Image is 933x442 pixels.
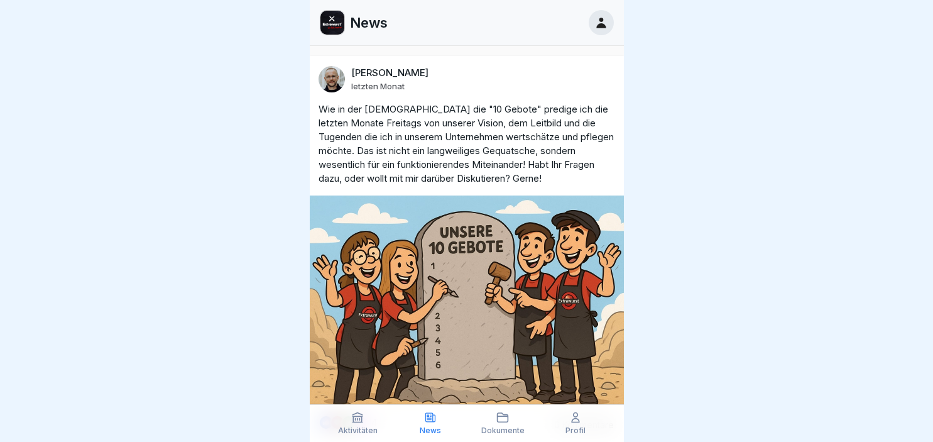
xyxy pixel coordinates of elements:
[338,426,378,435] p: Aktivitäten
[350,14,388,31] p: News
[351,67,428,79] p: [PERSON_NAME]
[351,81,405,91] p: letzten Monat
[310,196,624,405] img: Post Image
[481,426,525,435] p: Dokumente
[420,426,441,435] p: News
[320,11,344,35] img: gjmq4gn0gq16rusbtbfa9wpn.png
[319,102,615,185] p: Wie in der [DEMOGRAPHIC_DATA] die "10 Gebote" predige ich die letzten Monate Freitags von unserer...
[565,426,586,435] p: Profil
